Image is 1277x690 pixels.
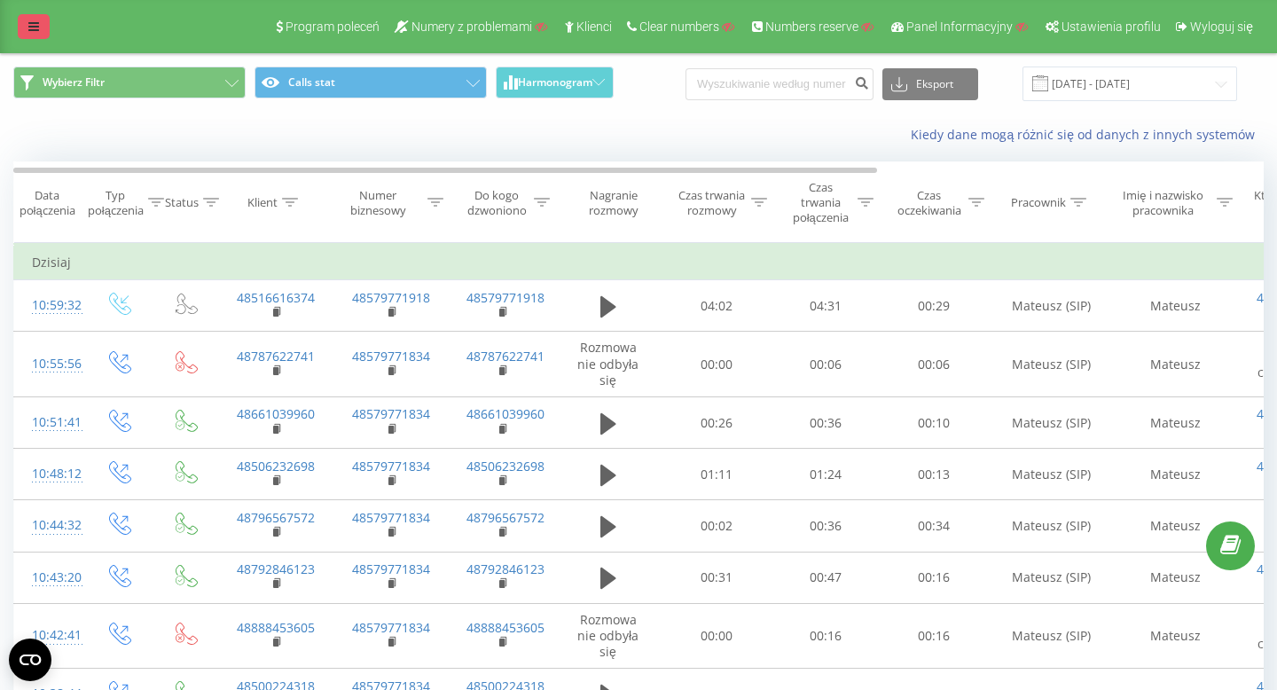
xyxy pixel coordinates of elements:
div: Czas trwania rozmowy [677,188,747,218]
td: 00:16 [879,552,990,603]
a: 48888453605 [237,619,315,636]
div: 10:43:20 [32,561,67,595]
a: 48796567572 [237,509,315,526]
div: 10:59:32 [32,288,67,323]
span: Klienci [576,20,612,34]
span: Wyloguj się [1190,20,1253,34]
span: Ustawienia profilu [1062,20,1161,34]
button: Calls stat [255,67,487,98]
td: 00:47 [772,552,879,603]
span: Rozmowa nie odbyła się [577,611,638,660]
div: Numer biznesowy [333,188,424,218]
input: Wyszukiwanie według numeru [686,68,874,100]
td: Mateusz [1114,449,1238,500]
span: Harmonogram [518,76,592,89]
a: 48579771834 [352,619,430,636]
td: 00:36 [772,500,879,552]
a: Kiedy dane mogą różnić się od danych z innych systemów [911,126,1264,143]
div: Data połączenia [14,188,80,218]
td: Mateusz [1114,332,1238,397]
td: Mateusz (SIP) [990,603,1114,669]
button: Open CMP widget [9,639,51,681]
td: Mateusz [1114,280,1238,332]
a: 48579771918 [352,289,430,306]
a: 48506232698 [237,458,315,474]
a: 48579771834 [352,561,430,577]
div: Imię i nazwisko pracownika [1114,188,1213,218]
td: 01:11 [662,449,772,500]
td: 01:24 [772,449,879,500]
td: 00:06 [772,332,879,397]
div: 10:44:32 [32,508,67,543]
td: Mateusz (SIP) [990,552,1114,603]
span: Clear numbers [639,20,719,34]
td: Mateusz (SIP) [990,449,1114,500]
td: 00:26 [662,397,772,449]
td: 00:29 [879,280,990,332]
a: 48579771834 [352,405,430,422]
td: 00:06 [879,332,990,397]
td: Mateusz [1114,500,1238,552]
div: Klient [247,195,278,210]
td: 00:34 [879,500,990,552]
td: Mateusz (SIP) [990,500,1114,552]
div: Do kogo dzwoniono [464,188,529,218]
td: Mateusz (SIP) [990,332,1114,397]
a: 48661039960 [237,405,315,422]
a: 48506232698 [466,458,544,474]
div: 10:48:12 [32,457,67,491]
td: Mateusz (SIP) [990,397,1114,449]
td: 00:10 [879,397,990,449]
div: Czas oczekiwania [894,188,964,218]
div: Nagranie rozmowy [570,188,656,218]
td: 00:00 [662,332,772,397]
a: 48787622741 [466,348,544,365]
td: 00:00 [662,603,772,669]
a: 48796567572 [466,509,544,526]
td: 00:16 [772,603,879,669]
button: Eksport [882,68,978,100]
div: Czas trwania połączenia [787,180,853,225]
button: Harmonogram [496,67,614,98]
span: Wybierz Filtr [43,75,105,90]
a: 48579771834 [352,509,430,526]
a: 48792846123 [466,561,544,577]
a: 48516616374 [237,289,315,306]
div: 10:42:41 [32,618,67,653]
div: Pracownik [1011,195,1066,210]
td: 04:02 [662,280,772,332]
td: 00:02 [662,500,772,552]
span: Numery z problemami [411,20,532,34]
div: Status [165,195,199,210]
div: Typ połączenia [88,188,144,218]
a: 48579771834 [352,458,430,474]
a: 48579771918 [466,289,544,306]
td: 00:13 [879,449,990,500]
span: Panel Informacyjny [906,20,1013,34]
td: Mateusz [1114,397,1238,449]
a: 48888453605 [466,619,544,636]
td: Mateusz [1114,603,1238,669]
a: 48579771834 [352,348,430,365]
div: 10:55:56 [32,347,67,381]
a: 48661039960 [466,405,544,422]
a: 48787622741 [237,348,315,365]
td: Mateusz (SIP) [990,280,1114,332]
div: 10:51:41 [32,405,67,440]
td: 00:31 [662,552,772,603]
span: Rozmowa nie odbyła się [577,339,638,388]
button: Wybierz Filtr [13,67,246,98]
span: Program poleceń [286,20,380,34]
span: Numbers reserve [765,20,858,34]
td: 00:16 [879,603,990,669]
a: 48792846123 [237,561,315,577]
td: 00:36 [772,397,879,449]
td: Mateusz [1114,552,1238,603]
td: 04:31 [772,280,879,332]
